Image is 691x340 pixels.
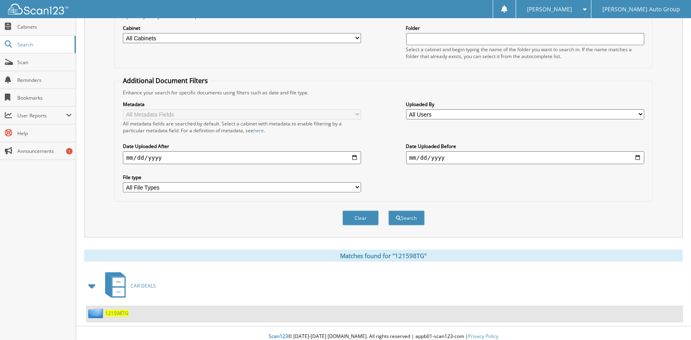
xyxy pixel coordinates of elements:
[406,151,644,164] input: end
[253,127,264,134] a: here
[105,310,129,317] a: 121598TG
[342,211,379,225] button: Clear
[17,148,72,154] span: Announcements
[123,174,361,181] label: File type
[406,101,644,108] label: Uploaded By
[119,76,212,85] legend: Additional Document Filters
[17,112,66,119] span: User Reports
[17,23,72,30] span: Cabinets
[269,333,288,340] span: Scan123
[123,151,361,164] input: start
[123,143,361,150] label: Date Uploaded After
[468,333,498,340] a: Privacy Policy
[406,46,644,60] div: Select a cabinet and begin typing the name of the folder you want to search in. If the name match...
[8,4,68,15] img: scan123-logo-white.svg
[88,308,105,318] img: folder2.png
[123,101,361,108] label: Metadata
[388,211,425,225] button: Search
[527,7,573,12] span: [PERSON_NAME]
[131,282,156,289] span: CAR DEALS
[406,25,644,31] label: Folder
[406,143,644,150] label: Date Uploaded Before
[602,7,680,12] span: [PERSON_NAME] Auto Group
[17,94,72,101] span: Bookmarks
[17,59,72,66] span: Scan
[84,250,683,262] div: Matches found for "121598TG"
[17,41,71,48] span: Search
[17,77,72,83] span: Reminders
[123,120,361,134] div: All metadata fields are searched by default. Select a cabinet with metadata to enable filtering b...
[100,270,156,302] a: CAR DEALS
[123,25,361,31] label: Cabinet
[119,89,648,96] div: Enhance your search for specific documents using filters such as date and file type.
[66,148,73,154] div: 1
[17,130,72,137] span: Help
